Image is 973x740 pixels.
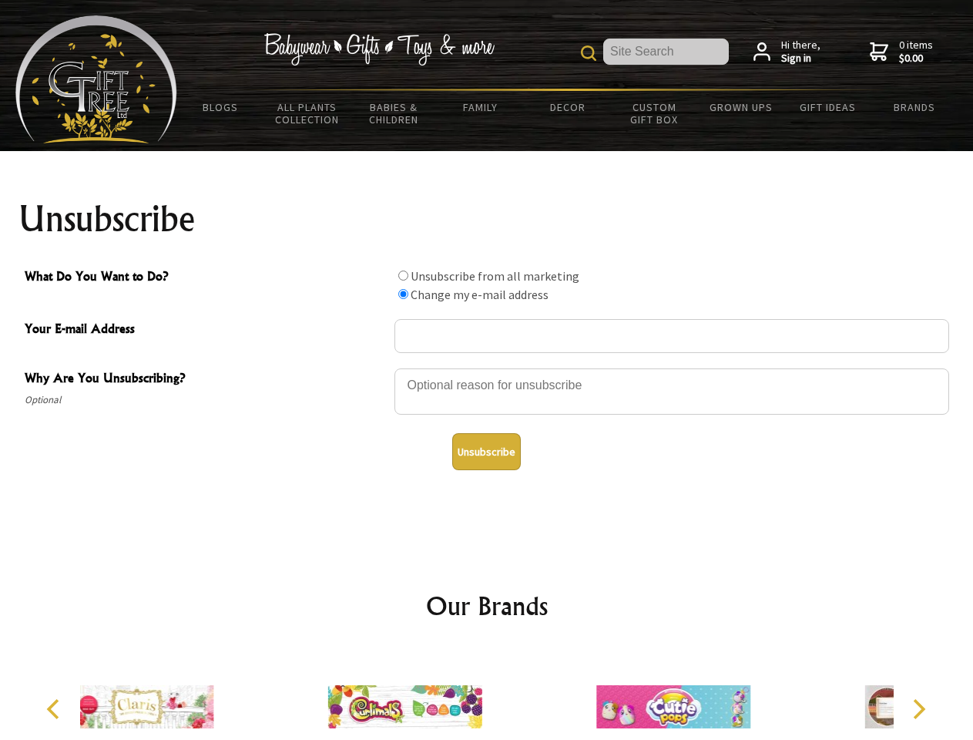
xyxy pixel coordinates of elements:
button: Previous [39,692,72,726]
a: Brands [871,91,958,123]
a: 0 items$0.00 [870,39,933,66]
a: All Plants Collection [264,91,351,136]
img: product search [581,45,596,61]
label: Change my e-mail address [411,287,549,302]
a: Decor [524,91,611,123]
span: Why Are You Unsubscribing? [25,368,387,391]
input: What Do You Want to Do? [398,271,408,281]
span: Optional [25,391,387,409]
img: Babyware - Gifts - Toys and more... [15,15,177,143]
span: What Do You Want to Do? [25,267,387,289]
a: BLOGS [177,91,264,123]
span: Your E-mail Address [25,319,387,341]
h2: Our Brands [31,587,943,624]
a: Custom Gift Box [611,91,698,136]
input: What Do You Want to Do? [398,289,408,299]
span: 0 items [899,38,933,66]
input: Site Search [603,39,729,65]
button: Unsubscribe [452,433,521,470]
a: Family [438,91,525,123]
label: Unsubscribe from all marketing [411,268,579,284]
a: Grown Ups [697,91,784,123]
strong: Sign in [781,52,820,66]
input: Your E-mail Address [394,319,949,353]
img: Babywear - Gifts - Toys & more [263,33,495,66]
a: Gift Ideas [784,91,871,123]
a: Hi there,Sign in [753,39,820,66]
button: Next [901,692,935,726]
strong: $0.00 [899,52,933,66]
a: Babies & Children [351,91,438,136]
span: Hi there, [781,39,820,66]
h1: Unsubscribe [18,200,955,237]
textarea: Why Are You Unsubscribing? [394,368,949,415]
